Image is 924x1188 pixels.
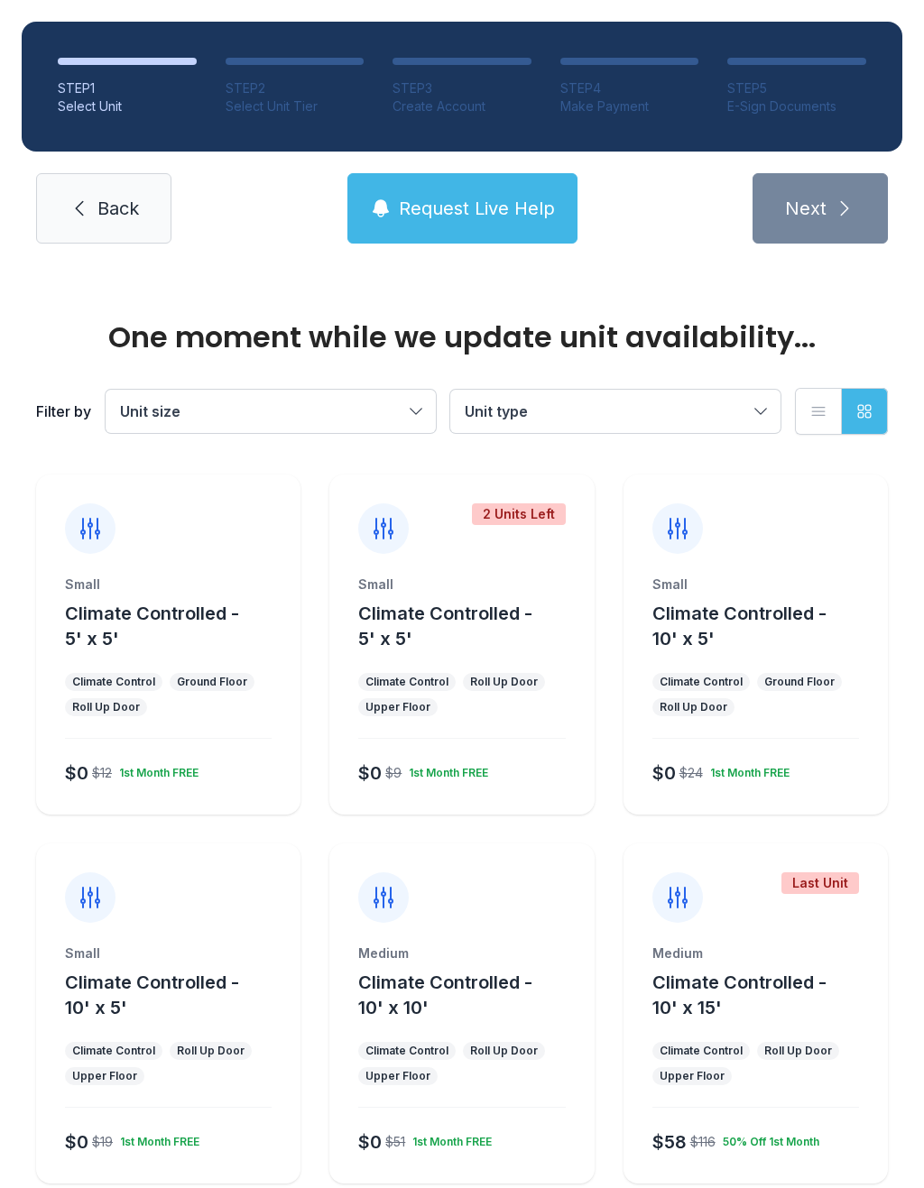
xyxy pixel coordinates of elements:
[660,700,727,714] div: Roll Up Door
[727,97,866,115] div: E-Sign Documents
[764,675,835,689] div: Ground Floor
[560,79,699,97] div: STEP 4
[65,760,88,786] div: $0
[465,402,528,420] span: Unit type
[365,1044,448,1058] div: Climate Control
[72,1069,137,1083] div: Upper Floor
[402,759,488,780] div: 1st Month FREE
[58,97,197,115] div: Select Unit
[358,944,565,962] div: Medium
[226,97,365,115] div: Select Unit Tier
[65,970,293,1020] button: Climate Controlled - 10' x 5'
[785,196,827,221] span: Next
[472,503,566,525] div: 2 Units Left
[365,700,430,714] div: Upper Floor
[560,97,699,115] div: Make Payment
[716,1128,819,1149] div: 50% Off 1st Month
[385,764,402,782] div: $9
[365,1069,430,1083] div: Upper Floor
[679,764,703,782] div: $24
[385,1133,405,1151] div: $51
[36,401,91,422] div: Filter by
[399,196,555,221] span: Request Live Help
[652,603,827,649] span: Climate Controlled - 10' x 5'
[65,1129,88,1155] div: $0
[652,601,881,651] button: Climate Controlled - 10' x 5'
[470,675,538,689] div: Roll Up Door
[652,576,859,594] div: Small
[72,700,140,714] div: Roll Up Door
[660,1044,743,1058] div: Climate Control
[97,196,139,221] span: Back
[365,675,448,689] div: Climate Control
[393,97,531,115] div: Create Account
[470,1044,538,1058] div: Roll Up Door
[113,1128,199,1149] div: 1st Month FREE
[65,944,272,962] div: Small
[72,675,155,689] div: Climate Control
[781,872,859,894] div: Last Unit
[703,759,790,780] div: 1st Month FREE
[358,603,532,649] span: Climate Controlled - 5' x 5'
[358,1129,382,1155] div: $0
[358,576,565,594] div: Small
[65,972,239,1018] span: Climate Controlled - 10' x 5'
[358,972,532,1018] span: Climate Controlled - 10' x 10'
[120,402,180,420] span: Unit size
[177,675,247,689] div: Ground Floor
[652,944,859,962] div: Medium
[660,1069,725,1083] div: Upper Floor
[450,390,781,433] button: Unit type
[393,79,531,97] div: STEP 3
[112,759,199,780] div: 1st Month FREE
[358,601,587,651] button: Climate Controlled - 5' x 5'
[92,764,112,782] div: $12
[652,970,881,1020] button: Climate Controlled - 10' x 15'
[652,972,827,1018] span: Climate Controlled - 10' x 15'
[652,760,676,786] div: $0
[177,1044,245,1058] div: Roll Up Door
[226,79,365,97] div: STEP 2
[727,79,866,97] div: STEP 5
[65,576,272,594] div: Small
[652,1129,687,1155] div: $58
[92,1133,113,1151] div: $19
[72,1044,155,1058] div: Climate Control
[660,675,743,689] div: Climate Control
[358,970,587,1020] button: Climate Controlled - 10' x 10'
[358,760,382,786] div: $0
[36,323,888,352] div: One moment while we update unit availability...
[65,603,239,649] span: Climate Controlled - 5' x 5'
[106,390,436,433] button: Unit size
[65,601,293,651] button: Climate Controlled - 5' x 5'
[405,1128,492,1149] div: 1st Month FREE
[58,79,197,97] div: STEP 1
[690,1133,716,1151] div: $116
[764,1044,832,1058] div: Roll Up Door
